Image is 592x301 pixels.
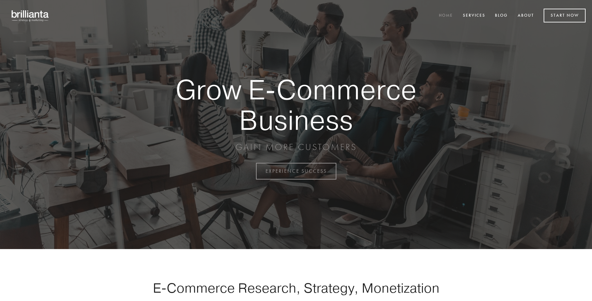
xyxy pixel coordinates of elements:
p: GAIN MORE CUSTOMERS [153,141,439,153]
img: brillianta - research, strategy, marketing [6,6,54,25]
a: Services [459,11,489,21]
a: About [514,11,538,21]
strong: Grow E-Commerce Business [153,74,439,135]
h1: E-Commerce Research, Strategy, Monetization [133,280,459,296]
a: Start Now [544,9,586,22]
a: EXPERIENCE SUCCESS [256,163,336,180]
a: Blog [491,11,512,21]
a: Home [435,11,457,21]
